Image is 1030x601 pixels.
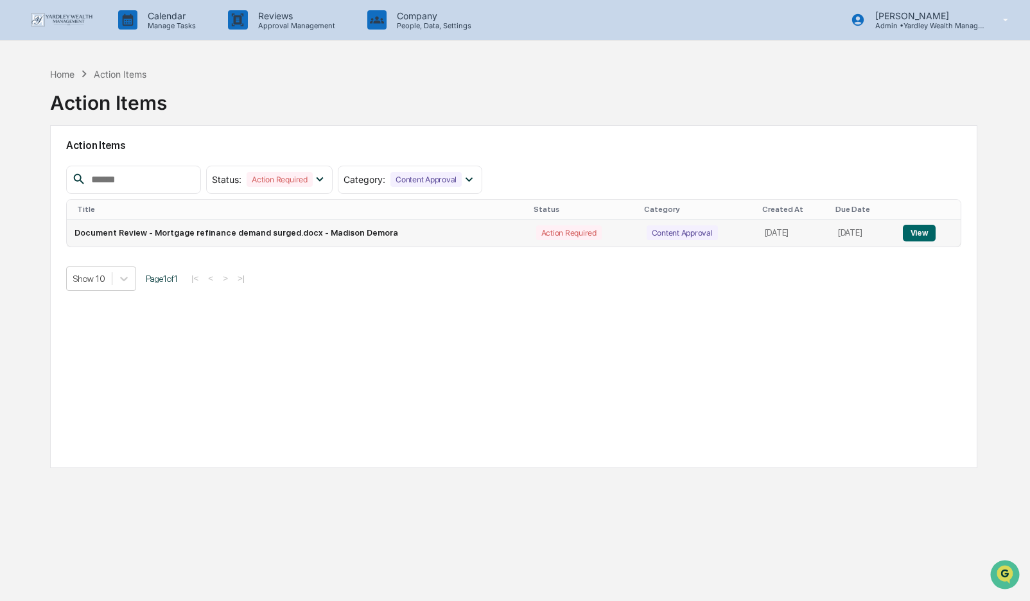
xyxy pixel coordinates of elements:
p: Company [387,10,478,21]
span: Pylon [128,284,155,293]
div: Status [534,205,634,214]
td: [DATE] [830,220,895,247]
div: We're available if you need us! [58,111,177,121]
div: 🖐️ [13,229,23,240]
img: Michael Garry [13,162,33,183]
a: View [903,228,936,238]
img: 1746055101610-c473b297-6a78-478c-a979-82029cc54cd1 [13,98,36,121]
button: < [204,273,217,284]
span: Data Lookup [26,252,81,265]
p: Calendar [137,10,202,21]
span: Attestations [106,228,159,241]
div: Content Approval [647,225,718,240]
span: • [107,175,111,185]
div: Action Required [247,172,312,187]
span: Preclearance [26,228,83,241]
p: People, Data, Settings [387,21,478,30]
div: Due Date [835,205,890,214]
img: logo [31,13,92,27]
span: Status : [212,174,241,185]
a: 🗄️Attestations [88,223,164,246]
button: Start new chat [218,102,234,118]
button: > [219,273,232,284]
div: Past conversations [13,143,86,153]
div: Category [644,205,752,214]
div: 🗄️ [93,229,103,240]
div: Start new chat [58,98,211,111]
p: Approval Management [248,21,342,30]
span: Category : [344,174,385,185]
button: View [903,225,936,241]
span: [DATE] [114,175,140,185]
button: See all [199,140,234,155]
span: [PERSON_NAME] [40,175,104,185]
a: 🖐️Preclearance [8,223,88,246]
div: Action Required [536,225,602,240]
p: Admin • Yardley Wealth Management [865,21,984,30]
td: [DATE] [757,220,830,247]
p: How can we help? [13,27,234,48]
div: Action Items [50,81,167,114]
p: Manage Tasks [137,21,202,30]
img: 4531339965365_218c74b014194aa58b9b_72.jpg [27,98,50,121]
td: Document Review - Mortgage refinance demand surged.docx - Madison Demora [67,220,528,247]
a: 🔎Data Lookup [8,247,86,270]
button: |< [188,273,202,284]
p: [PERSON_NAME] [865,10,984,21]
span: Page 1 of 1 [146,274,178,284]
iframe: Open customer support [989,559,1024,593]
div: Content Approval [390,172,462,187]
div: Created At [762,205,825,214]
div: Home [50,69,74,80]
div: 🔎 [13,254,23,264]
button: >| [234,273,249,284]
div: Title [77,205,523,214]
p: Reviews [248,10,342,21]
h2: Action Items [66,139,961,152]
a: Powered byPylon [91,283,155,293]
div: Action Items [94,69,146,80]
